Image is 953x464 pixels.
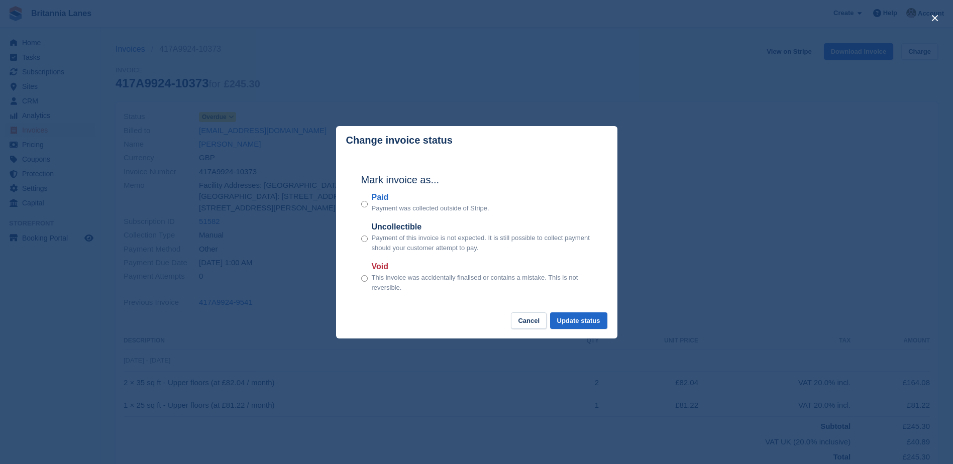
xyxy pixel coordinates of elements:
[346,135,453,146] p: Change invoice status
[372,261,592,273] label: Void
[927,10,943,26] button: close
[372,203,489,213] p: Payment was collected outside of Stripe.
[372,273,592,292] p: This invoice was accidentally finalised or contains a mistake. This is not reversible.
[550,312,607,329] button: Update status
[372,233,592,253] p: Payment of this invoice is not expected. It is still possible to collect payment should your cust...
[372,191,489,203] label: Paid
[361,172,592,187] h2: Mark invoice as...
[372,221,592,233] label: Uncollectible
[511,312,547,329] button: Cancel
